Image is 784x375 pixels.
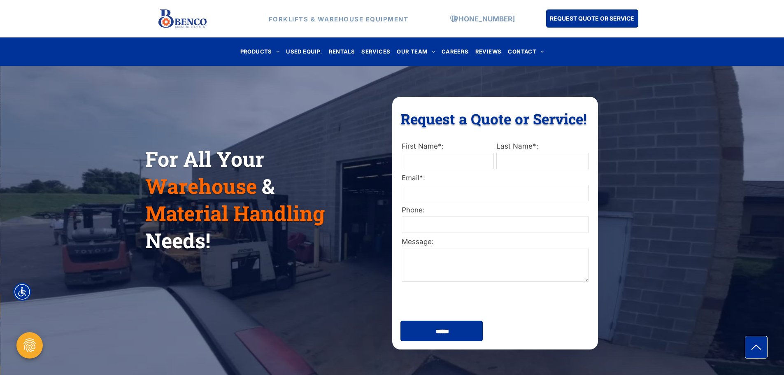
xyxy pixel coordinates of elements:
a: RENTALS [326,46,358,57]
a: USED EQUIP. [283,46,325,57]
span: REQUEST QUOTE OR SERVICE [550,11,634,26]
label: Email*: [402,173,589,184]
span: & [262,172,275,200]
a: REVIEWS [472,46,505,57]
span: Request a Quote or Service! [400,109,587,128]
span: For All Your [145,145,264,172]
label: First Name*: [402,141,494,152]
strong: FORKLIFTS & WAREHOUSE EQUIPMENT [269,15,409,23]
iframe: reCAPTCHA [401,287,514,316]
a: CONTACT [505,46,547,57]
label: Phone: [402,205,589,216]
a: OUR TEAM [393,46,438,57]
a: [PHONE_NUMBER] [451,14,515,23]
label: Message: [402,237,589,247]
a: PRODUCTS [237,46,283,57]
div: Accessibility Menu [13,283,31,301]
span: Needs! [145,227,210,254]
label: Last Name*: [496,141,589,152]
a: SERVICES [358,46,393,57]
a: REQUEST QUOTE OR SERVICE [546,9,638,28]
a: CAREERS [438,46,472,57]
span: Material Handling [145,200,325,227]
span: Warehouse [145,172,257,200]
